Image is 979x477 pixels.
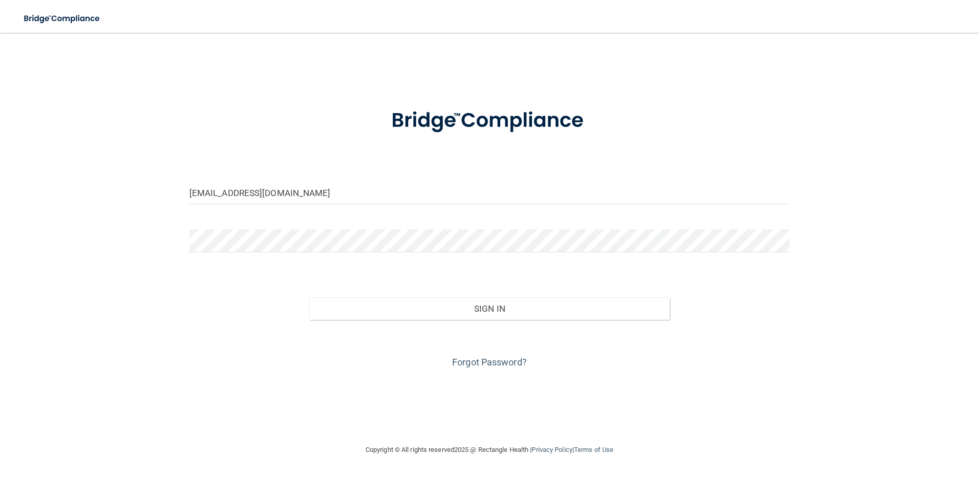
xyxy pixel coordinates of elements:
[309,297,670,320] button: Sign In
[370,94,609,147] img: bridge_compliance_login_screen.278c3ca4.svg
[531,446,572,453] a: Privacy Policy
[452,357,527,367] a: Forgot Password?
[15,8,110,29] img: bridge_compliance_login_screen.278c3ca4.svg
[303,433,676,466] div: Copyright © All rights reserved 2025 @ Rectangle Health | |
[189,181,790,204] input: Email
[574,446,613,453] a: Terms of Use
